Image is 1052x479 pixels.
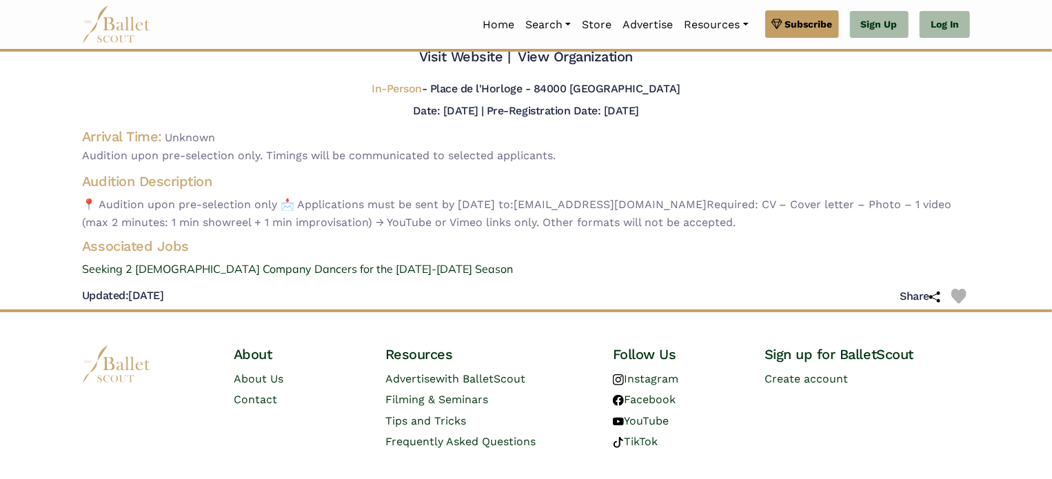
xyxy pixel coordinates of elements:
[82,345,151,383] img: logo
[82,128,162,145] h4: Arrival Time:
[372,82,680,96] h5: - Place de l'Horloge - 84000 [GEOGRAPHIC_DATA]
[385,372,525,385] a: Advertisewith BalletScout
[82,196,970,231] span: 📍 Audition upon pre-selection only 📩 Applications must be sent by [DATE] to: [EMAIL_ADDRESS][DOMA...
[613,372,678,385] a: Instagram
[920,11,970,39] a: Log In
[234,372,283,385] a: About Us
[487,104,639,117] h5: Pre-Registration Date: [DATE]
[765,372,848,385] a: Create account
[765,345,970,363] h4: Sign up for BalletScout
[576,10,617,39] a: Store
[413,104,484,117] h5: Date: [DATE] |
[436,372,525,385] span: with BalletScout
[613,414,669,427] a: YouTube
[613,395,624,406] img: facebook logo
[82,289,128,302] span: Updated:
[613,437,624,448] img: tiktok logo
[82,289,163,303] h5: [DATE]
[900,289,940,304] h5: Share
[372,82,422,95] span: In-Person
[771,17,782,32] img: gem.svg
[613,374,624,385] img: instagram logo
[613,416,624,427] img: youtube logo
[82,147,970,165] span: Audition upon pre-selection only. Timings will be communicated to selected applicants.
[82,172,970,190] h4: Audition Description
[165,131,215,144] span: Unknown
[678,10,753,39] a: Resources
[477,10,520,39] a: Home
[71,261,981,278] a: Seeking 2 [DEMOGRAPHIC_DATA] Company Dancers for the [DATE]-[DATE] Season
[385,345,591,363] h4: Resources
[71,237,981,255] h4: Associated Jobs
[385,393,488,406] a: Filming & Seminars
[419,48,511,65] a: Visit Website |
[518,48,633,65] a: View Organization
[785,17,833,32] span: Subscribe
[613,393,676,406] a: Facebook
[234,345,363,363] h4: About
[850,11,909,39] a: Sign Up
[385,435,536,448] a: Frequently Asked Questions
[613,435,658,448] a: TikTok
[765,10,839,38] a: Subscribe
[234,393,277,406] a: Contact
[613,345,742,363] h4: Follow Us
[520,10,576,39] a: Search
[385,414,466,427] a: Tips and Tricks
[617,10,678,39] a: Advertise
